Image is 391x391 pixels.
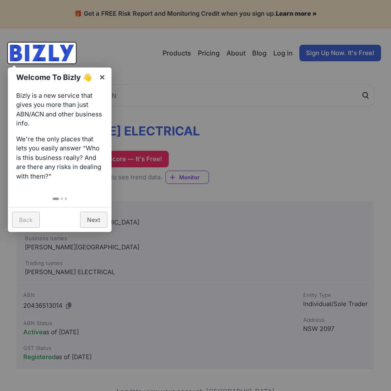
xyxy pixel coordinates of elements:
[12,212,40,228] a: Back
[93,68,112,86] a: ×
[16,135,103,181] p: We're the only places that lets you easily answer “Who is this business really? And are there any...
[80,212,107,228] a: Next
[16,72,95,83] h1: Welcome To Bizly 👋
[16,91,103,128] p: Bizly is a new service that gives you more than just ABN/ACN and other business info.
